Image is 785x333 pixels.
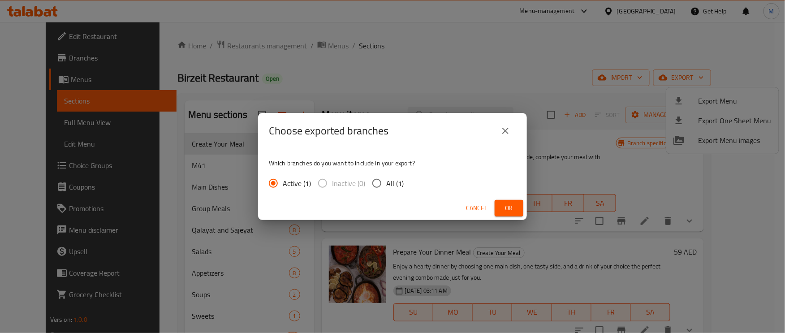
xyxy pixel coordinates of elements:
h2: Choose exported branches [269,124,388,138]
span: Active (1) [283,178,311,189]
button: Cancel [462,200,491,216]
span: Ok [502,203,516,214]
span: All (1) [386,178,404,189]
span: Cancel [466,203,487,214]
p: Which branches do you want to include in your export? [269,159,516,168]
span: Inactive (0) [332,178,365,189]
button: close [495,120,516,142]
button: Ok [495,200,523,216]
